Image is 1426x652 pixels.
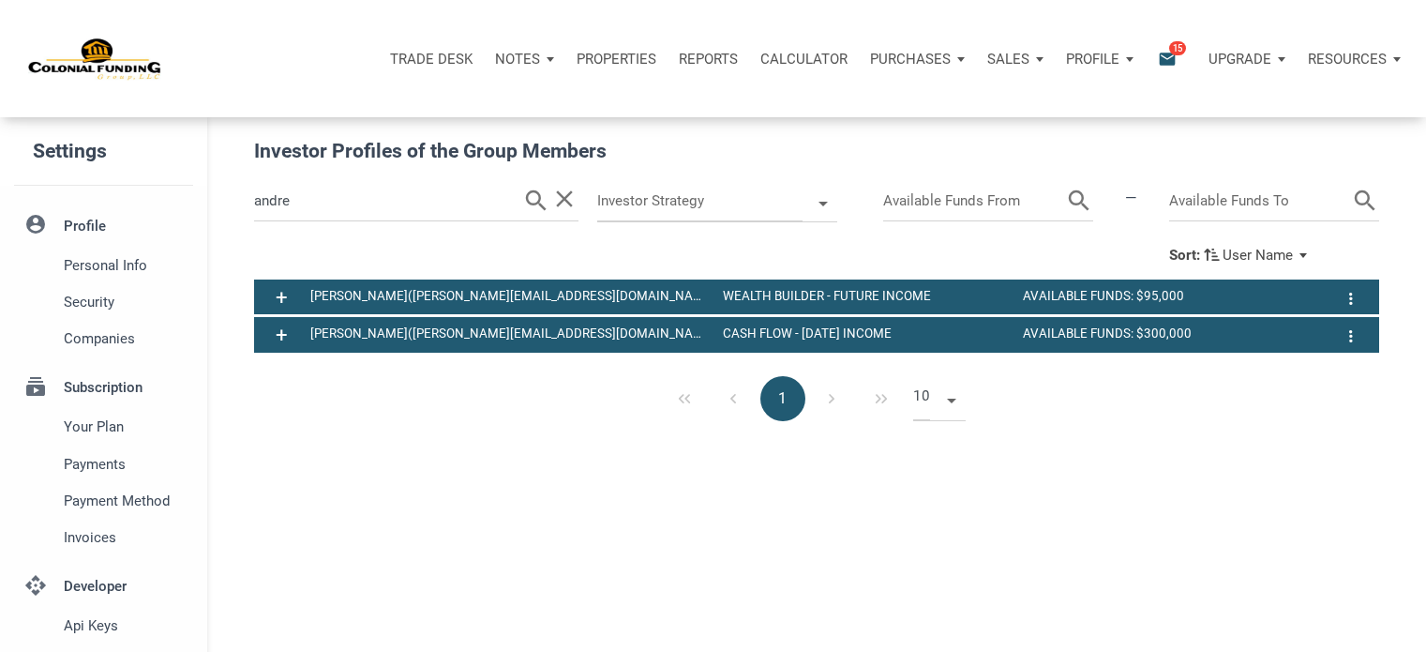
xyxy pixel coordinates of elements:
[522,181,550,221] i: search
[390,51,473,68] p: Trade Desk
[713,285,1013,308] div: Wealth Builder - Future Income
[310,326,408,341] span: [PERSON_NAME]
[14,321,193,357] a: Companies
[577,51,656,68] p: Properties
[64,254,186,277] span: Personal Info
[14,247,193,283] a: Personal Info
[987,51,1029,68] p: Sales
[1169,245,1314,266] button: Sort:User Name
[64,327,186,350] span: Companies
[1169,40,1186,55] span: 15
[408,289,720,303] span: ([PERSON_NAME][EMAIL_ADDRESS][DOMAIN_NAME])
[713,323,1013,345] div: Cash Flow - [DATE] Income
[28,37,162,82] img: NoteUnlimited
[597,181,803,221] span: Investor Strategy
[1144,31,1197,87] button: email15
[14,608,193,644] a: Api keys
[668,31,749,87] button: Reports
[310,289,408,303] span: [PERSON_NAME]
[495,51,540,68] p: Notes
[64,614,186,637] span: Api keys
[484,31,565,87] button: Notes
[14,283,193,320] a: Security
[1197,31,1297,87] button: Upgrade
[1223,247,1293,264] span: User Name
[276,285,288,310] span: +
[14,409,193,446] a: Your plan
[64,490,186,512] span: Payment Method
[760,376,805,421] button: 1
[254,181,522,221] input: Search by Name or Email
[1013,285,1313,308] div: Available Funds: $95,000
[276,323,288,347] span: +
[64,416,186,438] span: Your plan
[1065,181,1093,221] i: search
[64,453,186,476] span: Payments
[64,526,186,549] span: Invoices
[1156,48,1178,69] i: email
[1103,181,1160,235] div: —
[859,31,976,87] button: Purchases
[913,376,930,420] span: 10
[14,519,193,555] a: Invoices
[565,31,668,87] a: Properties
[1169,247,1200,264] div: Sort:
[550,185,578,213] i: clear
[749,31,859,87] a: Calculator
[254,136,1379,167] h5: Investor Profiles of the Group Members
[976,31,1055,87] button: Sales
[1297,31,1412,87] button: Resources
[1013,323,1313,345] div: Available Funds: $300,000
[1169,181,1351,221] input: Available Funds To
[883,181,1065,221] input: Available Funds From
[760,51,848,68] p: Calculator
[1208,51,1271,68] p: Upgrade
[379,31,484,87] button: Trade Desk
[64,291,186,313] span: Security
[1351,181,1379,221] i: search
[14,446,193,482] a: Payments
[1055,31,1145,87] button: Profile
[1066,51,1119,68] p: Profile
[679,51,738,68] p: Reports
[870,51,951,68] p: Purchases
[1308,51,1387,68] p: Resources
[33,131,207,172] h5: Settings
[408,326,720,341] span: ([PERSON_NAME][EMAIL_ADDRESS][DOMAIN_NAME])
[14,482,193,519] a: Payment Method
